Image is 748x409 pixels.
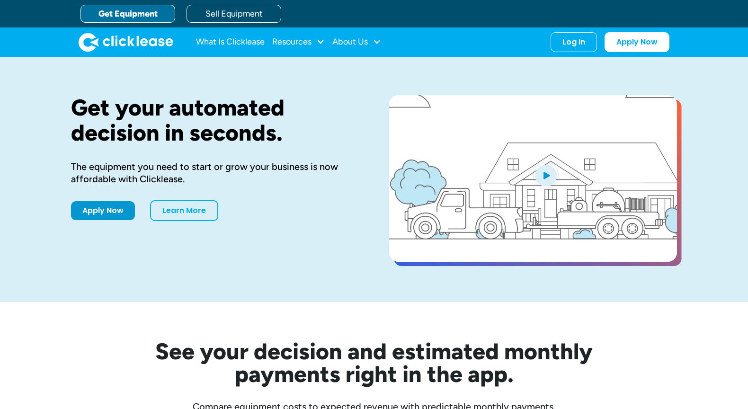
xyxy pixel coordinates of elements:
[562,37,585,47] div: Log In
[71,201,135,220] a: Apply Now
[533,162,559,188] img: Blue play button logo on a light blue circular background
[196,33,265,52] a: What Is Clicklease
[71,160,359,185] div: The equipment you need to start or grow your business is now affordable with Clicklease.
[71,95,359,145] h1: Get your automated decision in seconds.
[332,33,381,52] div: About Us
[79,33,173,52] img: Clicklease logo
[79,33,173,52] a: home
[187,5,281,23] a: Sell Equipment
[605,32,669,52] a: Apply Now
[80,5,175,23] a: Get Equipment
[150,200,218,221] a: Learn More
[389,95,677,262] a: open lightbox
[272,33,325,52] div: Resources
[109,340,639,385] h2: See your decision and estimated monthly payments right in the app.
